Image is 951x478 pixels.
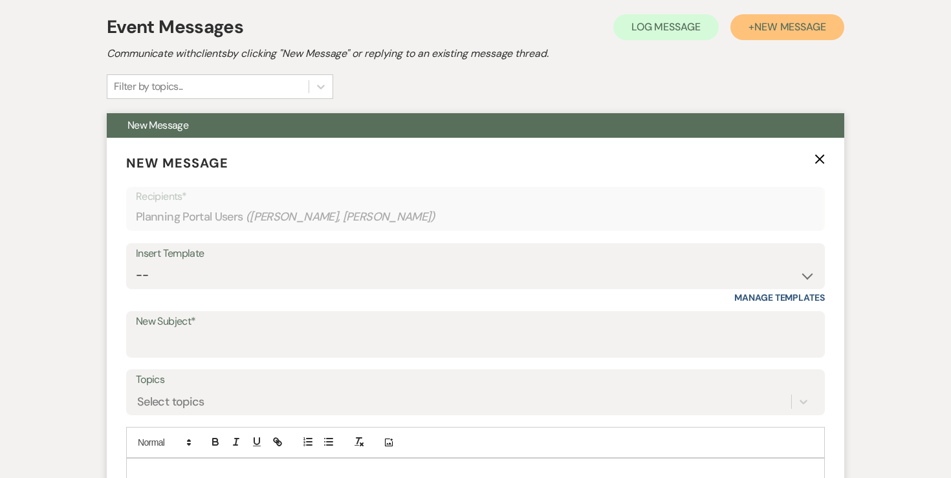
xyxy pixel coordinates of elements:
[734,292,825,303] a: Manage Templates
[136,204,815,230] div: Planning Portal Users
[136,312,815,331] label: New Subject*
[730,14,844,40] button: +New Message
[246,208,436,226] span: ( [PERSON_NAME], [PERSON_NAME] )
[136,244,815,263] div: Insert Template
[136,188,815,205] p: Recipients*
[127,118,188,132] span: New Message
[107,46,844,61] h2: Communicate with clients by clicking "New Message" or replying to an existing message thread.
[136,371,815,389] label: Topics
[754,20,826,34] span: New Message
[126,155,228,171] span: New Message
[613,14,719,40] button: Log Message
[137,393,204,411] div: Select topics
[631,20,701,34] span: Log Message
[114,79,183,94] div: Filter by topics...
[107,14,243,41] h1: Event Messages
